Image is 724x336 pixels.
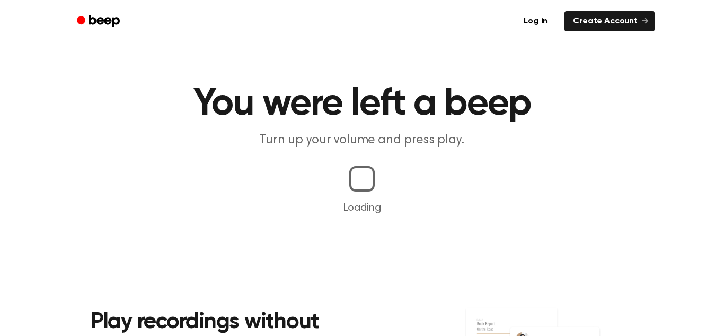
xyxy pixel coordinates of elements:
a: Beep [69,11,129,32]
h1: You were left a beep [91,85,633,123]
p: Turn up your volume and press play. [158,132,566,149]
a: Log in [513,9,558,33]
p: Loading [13,200,711,216]
a: Create Account [564,11,655,31]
